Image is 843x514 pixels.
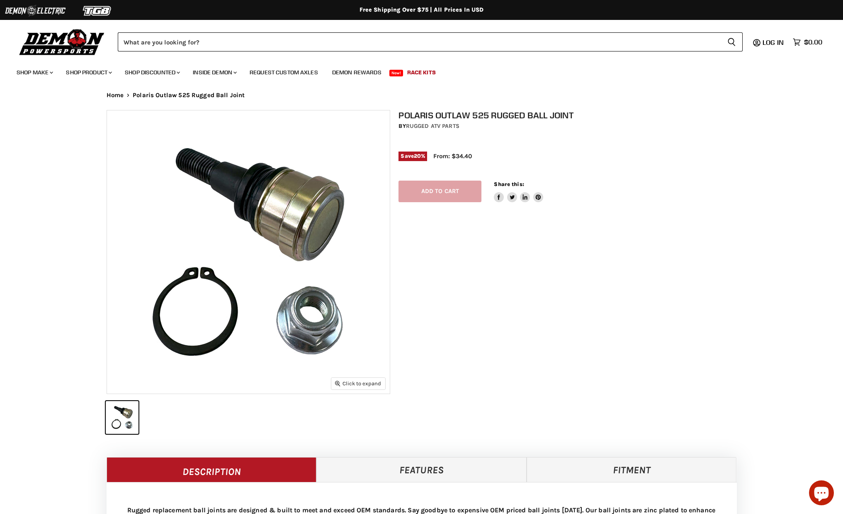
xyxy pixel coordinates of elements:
a: Description [107,457,317,482]
span: New! [389,70,403,76]
a: Request Custom Axles [243,64,324,81]
a: Shop Make [10,64,58,81]
ul: Main menu [10,61,820,81]
nav: Breadcrumbs [90,92,753,99]
a: Shop Discounted [119,64,185,81]
button: Polaris Outlaw 525 Rugged Ball Joint thumbnail [106,401,138,434]
a: $0.00 [789,36,826,48]
img: Demon Powersports [17,27,107,56]
span: Polaris Outlaw 525 Rugged Ball Joint [133,92,245,99]
a: Shop Product [60,64,117,81]
div: by [398,122,745,131]
span: Share this: [494,181,524,187]
span: Log in [763,38,784,47]
a: Fitment [527,457,737,482]
a: Log in [759,39,789,46]
input: Search [118,32,721,51]
span: Click to expand [335,380,381,387]
span: Save % [398,152,427,161]
span: $0.00 [804,38,822,46]
button: Search [721,32,743,51]
div: Free Shipping Over $75 | All Prices In USD [90,6,753,14]
span: 20 [414,153,421,159]
button: Click to expand [331,378,385,389]
img: TGB Logo 2 [66,3,129,19]
a: Home [107,92,124,99]
a: Inside Demon [187,64,242,81]
aside: Share this: [494,181,543,203]
img: Polaris Outlaw 525 Rugged Ball Joint [107,110,390,394]
a: Rugged ATV Parts [406,122,459,130]
a: Demon Rewards [326,64,388,81]
h1: Polaris Outlaw 525 Rugged Ball Joint [398,110,745,120]
span: From: $34.40 [433,152,472,160]
a: Race Kits [401,64,442,81]
inbox-online-store-chat: Shopify online store chat [807,480,836,507]
form: Product [118,32,743,51]
img: Demon Electric Logo 2 [4,3,66,19]
a: Features [316,457,527,482]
